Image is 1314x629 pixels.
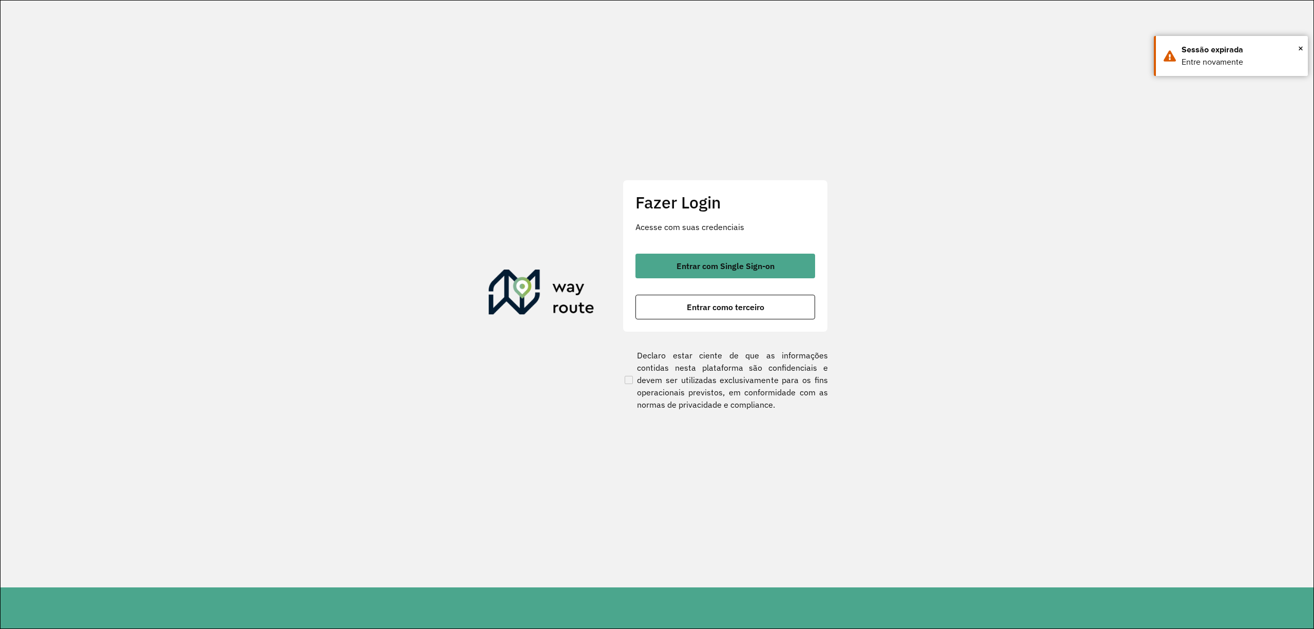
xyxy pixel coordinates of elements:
[677,262,775,270] span: Entrar com Single Sign-on
[635,254,815,278] button: button
[1298,41,1303,56] button: Close
[1298,41,1303,56] span: ×
[635,295,815,319] button: button
[635,221,815,233] p: Acesse com suas credenciais
[687,303,764,311] span: Entrar como terceiro
[623,349,828,411] label: Declaro estar ciente de que as informações contidas nesta plataforma são confidenciais e devem se...
[489,270,594,319] img: Roteirizador AmbevTech
[1182,56,1300,68] div: Entre novamente
[1182,44,1300,56] div: Sessão expirada
[635,193,815,212] h2: Fazer Login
